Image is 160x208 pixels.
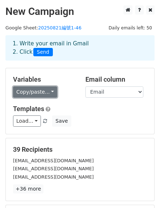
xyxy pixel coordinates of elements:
small: [EMAIL_ADDRESS][DOMAIN_NAME] [13,174,94,180]
small: [EMAIL_ADDRESS][DOMAIN_NAME] [13,158,94,163]
a: Templates [13,105,44,113]
h2: New Campaign [5,5,155,18]
h5: Email column [85,76,147,83]
a: Daily emails left: 50 [106,25,155,30]
span: Daily emails left: 50 [106,24,155,32]
div: 聊天小工具 [124,173,160,208]
div: 1. Write your email in Gmail 2. Click [7,40,153,56]
small: [EMAIL_ADDRESS][DOMAIN_NAME] [13,166,94,171]
a: 20250821編號1-46 [38,25,81,30]
span: Send [33,48,53,57]
h5: Variables [13,76,75,83]
small: Google Sheet: [5,25,81,30]
a: +36 more [13,184,43,193]
a: Copy/paste... [13,86,57,98]
iframe: Chat Widget [124,173,160,208]
button: Save [52,115,71,127]
h5: 39 Recipients [13,146,147,154]
a: Load... [13,115,41,127]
